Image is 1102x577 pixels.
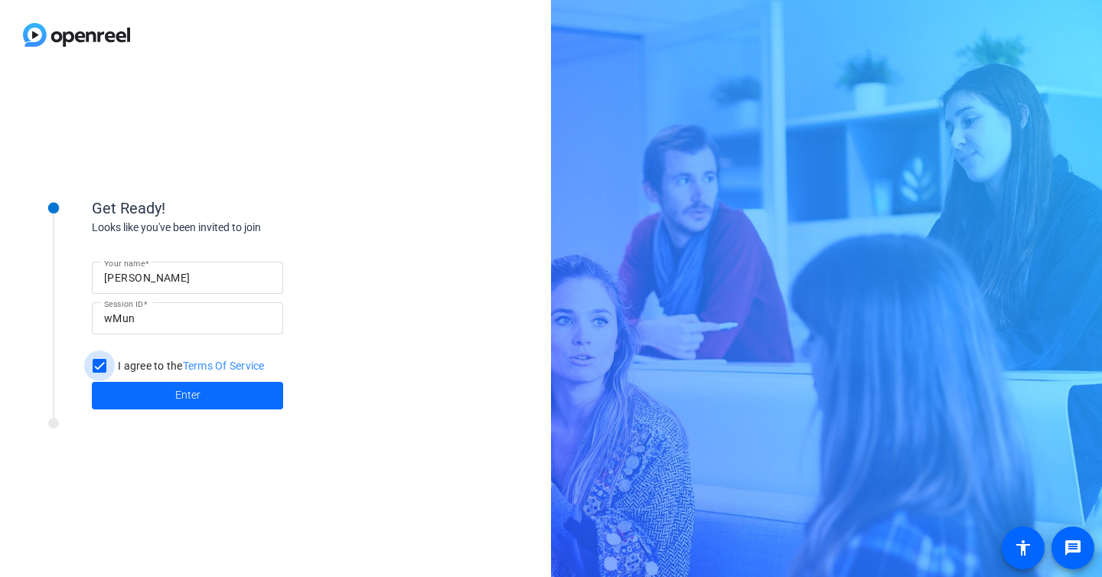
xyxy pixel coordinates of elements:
[175,387,201,403] span: Enter
[1014,539,1032,557] mat-icon: accessibility
[92,382,283,409] button: Enter
[183,360,265,372] a: Terms Of Service
[92,197,398,220] div: Get Ready!
[1064,539,1082,557] mat-icon: message
[104,259,145,268] mat-label: Your name
[104,299,143,308] mat-label: Session ID
[115,358,265,373] label: I agree to the
[92,220,398,236] div: Looks like you've been invited to join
